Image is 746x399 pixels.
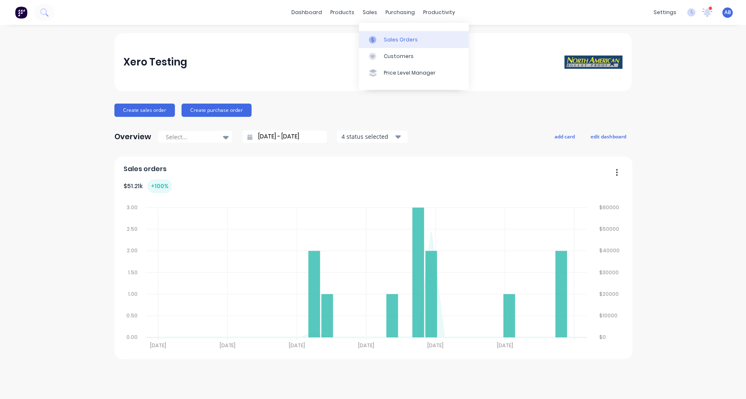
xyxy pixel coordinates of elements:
[649,6,681,19] div: settings
[600,225,620,232] tspan: $50000
[585,131,632,142] button: edit dashboard
[15,6,27,19] img: Factory
[128,269,137,276] tspan: 1.50
[126,247,137,254] tspan: 2.00
[148,179,172,193] div: + 100 %
[497,342,513,349] tspan: [DATE]
[287,6,326,19] a: dashboard
[150,342,166,349] tspan: [DATE]
[564,56,622,69] img: Xero Testing
[724,9,731,16] span: AB
[600,269,620,276] tspan: $30000
[326,6,358,19] div: products
[182,104,252,117] button: Create purchase order
[384,69,436,77] div: Price Level Manager
[600,312,618,319] tspan: $10000
[124,179,172,193] div: $ 51.21k
[549,131,580,142] button: add card
[358,6,381,19] div: sales
[600,334,607,341] tspan: $0
[126,312,137,319] tspan: 0.50
[428,342,444,349] tspan: [DATE]
[114,128,151,145] div: Overview
[128,290,137,297] tspan: 1.00
[384,53,414,60] div: Customers
[126,204,137,211] tspan: 3.00
[359,31,469,48] a: Sales Orders
[289,342,305,349] tspan: [DATE]
[381,6,419,19] div: purchasing
[384,36,418,44] div: Sales Orders
[359,65,469,81] a: Price Level Manager
[114,104,175,117] button: Create sales order
[337,131,407,143] button: 4 status selected
[600,247,620,254] tspan: $40000
[219,342,235,349] tspan: [DATE]
[358,342,375,349] tspan: [DATE]
[600,290,620,297] tspan: $20000
[124,54,187,70] div: Xero Testing
[126,225,137,232] tspan: 2.50
[342,132,394,141] div: 4 status selected
[359,48,469,65] a: Customers
[126,334,137,341] tspan: 0.00
[600,204,620,211] tspan: $60000
[124,164,167,174] span: Sales orders
[419,6,459,19] div: productivity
